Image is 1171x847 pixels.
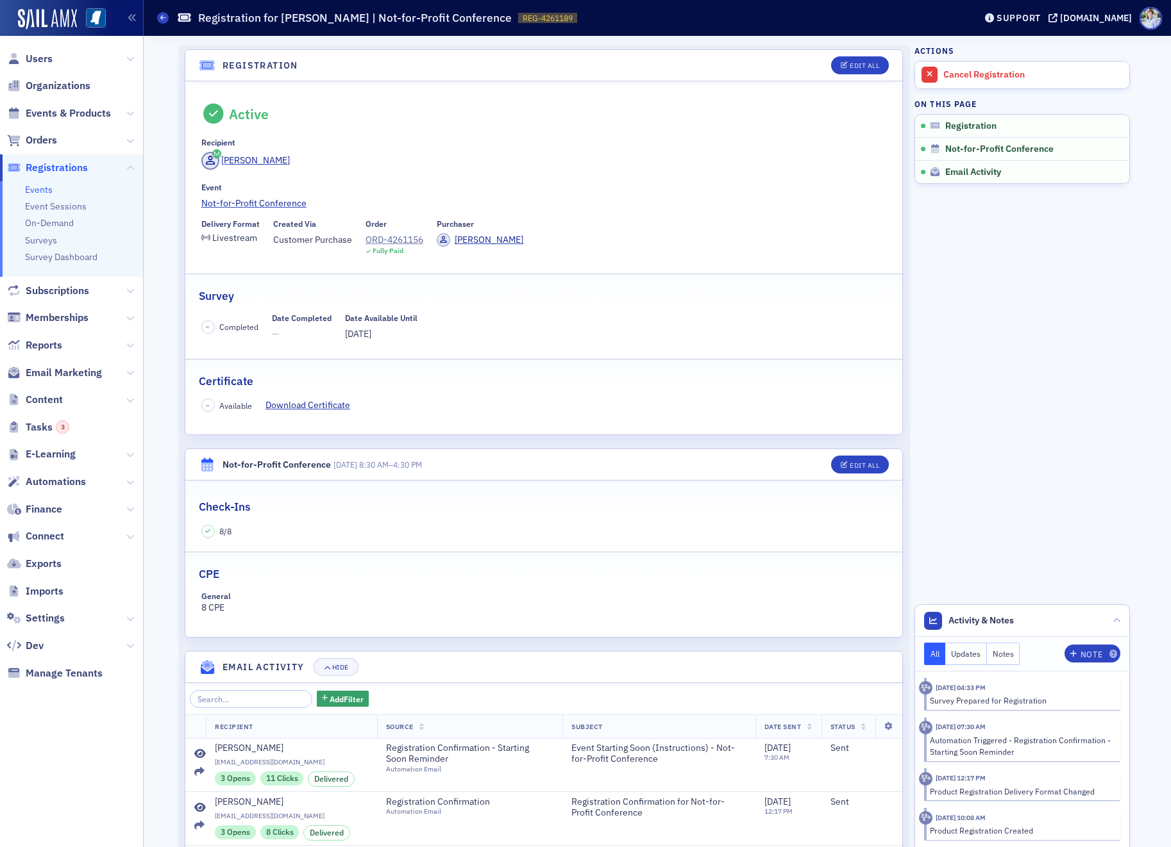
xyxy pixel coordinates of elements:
span: Exports [26,557,62,571]
span: [DATE] [345,328,371,340]
a: Subscriptions [7,284,89,298]
button: Notes [987,643,1020,665]
a: Registration ConfirmationAutomation Email [386,796,514,816]
div: 11 Clicks [260,771,304,785]
a: Dev [7,639,44,653]
a: Cancel Registration [915,62,1129,88]
a: Imports [7,584,63,598]
div: [PERSON_NAME] [221,154,290,167]
span: Subscriptions [26,284,89,298]
div: Edit All [850,462,879,469]
input: Search… [190,690,312,708]
div: Automation Triggered - Registration Confirmation - Starting Soon Reminder [930,734,1111,758]
a: Events [25,184,53,195]
div: [PERSON_NAME] [455,233,523,247]
a: [PERSON_NAME] [215,796,368,808]
button: Edit All [831,456,889,473]
a: Event Sessions [25,201,87,212]
a: Automations [7,475,86,489]
button: Note [1065,645,1120,662]
div: Survey Prepared for Registration [930,695,1111,706]
span: Finance [26,502,62,516]
a: Surveys [25,234,57,246]
img: SailAMX [18,9,77,29]
span: Memberships [26,311,88,325]
span: Recipient [215,722,253,731]
div: General [201,591,231,601]
a: Memberships [7,311,88,325]
span: Registration Confirmation [386,796,503,808]
div: 8 Clicks [260,825,299,839]
time: 12:17 PM [764,807,793,816]
h4: Email Activity [223,661,305,674]
span: – [206,401,210,410]
a: Not-for-Profit Conference [201,197,887,210]
div: Purchaser [437,219,474,229]
a: Users [7,52,53,66]
span: [DATE] [764,742,791,753]
span: — [272,327,332,341]
a: Registrations [7,161,88,175]
div: Sent [830,796,894,808]
div: 3 Opens [215,825,256,839]
span: Date Sent [764,722,802,731]
span: Registration [945,120,997,132]
a: Survey Dashboard [25,251,97,263]
span: Profile [1140,7,1162,29]
time: 7:30 AM [764,753,789,762]
time: 4:30 PM [393,459,422,470]
div: 8 CPE [201,591,363,614]
span: Tasks [26,420,69,434]
span: Available [219,400,252,411]
div: Delivered [303,825,350,841]
span: – [333,459,422,470]
span: Automations [26,475,86,489]
time: 8:30 AM [359,459,389,470]
div: Cancel Registration [943,69,1123,81]
div: Activity [919,721,932,734]
div: Hide [332,664,349,671]
button: Hide [314,658,358,676]
div: Product Registration Created [930,825,1111,836]
a: Tasks3 [7,420,69,434]
a: Download Certificate [265,399,360,412]
div: Not-for-Profit Conference [223,458,331,472]
div: Sent [830,743,894,754]
div: Created Via [273,219,316,229]
h4: Actions [914,45,954,56]
button: All [924,643,946,665]
span: [EMAIL_ADDRESS][DOMAIN_NAME] [215,758,368,766]
time: 9/24/2025 12:17 PM [936,773,986,782]
span: Orders [26,133,57,147]
a: [PERSON_NAME] [437,233,523,247]
a: Exports [7,557,62,571]
span: E-Learning [26,447,76,461]
h2: CPE [199,566,219,582]
div: Delivery Format [201,219,260,229]
h4: Registration [223,59,298,72]
a: Email Marketing [7,366,102,380]
div: Automation Email [386,807,503,816]
a: [PERSON_NAME] [215,743,368,754]
h2: Survey [199,288,234,304]
div: Event [201,183,222,192]
a: Manage Tenants [7,666,103,680]
div: Delivered [308,771,355,787]
a: View Homepage [77,8,106,30]
div: Date Completed [272,313,332,323]
span: Add Filter [330,693,364,705]
div: Recipient [201,138,235,147]
a: Organizations [7,79,90,93]
span: [EMAIL_ADDRESS][DOMAIN_NAME] [215,812,368,820]
span: REG-4261189 [523,13,573,24]
span: Reports [26,338,62,352]
div: Activity [919,772,932,785]
h2: Certificate [199,373,253,390]
span: Events & Products [26,106,111,120]
div: Fully Paid [373,247,403,255]
h2: Check-Ins [199,498,251,515]
span: Organizations [26,79,90,93]
span: Email Marketing [26,366,102,380]
span: Users [26,52,53,66]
